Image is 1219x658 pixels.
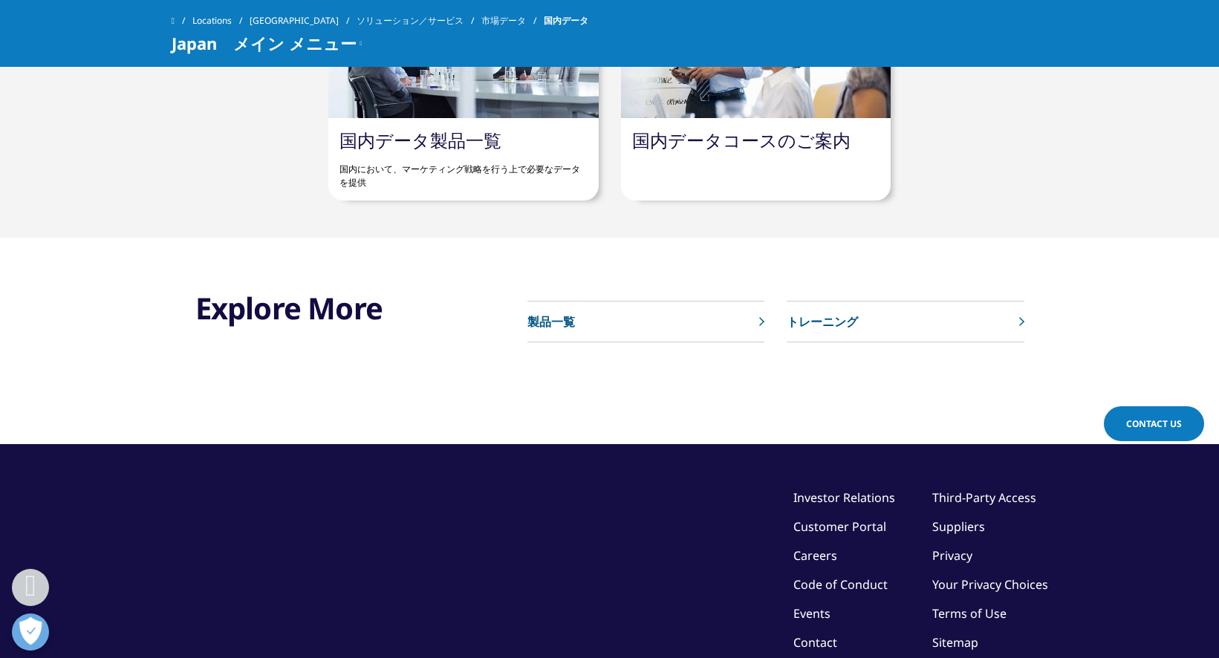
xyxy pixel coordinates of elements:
[172,34,357,52] span: Japan メイン メニュー
[932,518,985,535] a: Suppliers
[544,7,588,34] span: 国内データ
[932,547,972,564] a: Privacy
[195,290,443,327] h3: Explore More
[192,7,250,34] a: Locations
[527,302,764,342] a: 製品一覧
[793,576,888,593] a: Code of Conduct
[793,634,837,651] a: Contact
[787,302,1024,342] a: トレーニング
[357,7,481,34] a: ソリューション／サービス
[793,547,837,564] a: Careers
[793,518,886,535] a: Customer Portal
[339,128,501,152] a: 国内データ製品一覧
[12,613,49,651] button: 優先設定センターを開く
[1104,406,1204,441] a: Contact Us
[250,7,357,34] a: [GEOGRAPHIC_DATA]
[481,7,544,34] a: 市場データ
[932,576,1048,593] a: Your Privacy Choices
[339,152,587,189] p: 国内において、マーケティング戦略を行う上で必要なデータを提供
[793,489,895,506] a: Investor Relations
[793,605,830,622] a: Events
[787,313,858,330] p: トレーニング
[632,128,851,152] a: 国内データコースのご案内
[932,634,978,651] a: Sitemap
[527,313,575,330] p: 製品一覧
[1126,417,1182,430] span: Contact Us
[932,605,1007,622] a: Terms of Use
[932,489,1036,506] a: Third-Party Access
